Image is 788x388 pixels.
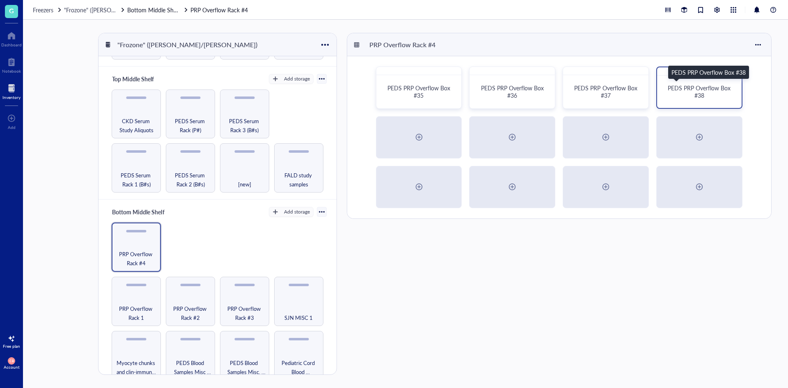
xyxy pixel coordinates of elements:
span: Myocyte chunks and clin-immune serum [115,358,157,377]
span: PEDS Blood Samples Misc. Rack #2 [224,358,266,377]
div: Add [8,125,16,130]
span: PEDS PRP Overflow Box #37 [574,84,639,99]
span: PRP Overflow Rack 1 [115,304,157,322]
div: "Frozone" ([PERSON_NAME]/[PERSON_NAME]) [114,38,261,52]
a: Notebook [2,55,21,73]
a: Freezers [33,5,62,14]
a: Inventory [2,82,21,100]
div: Inventory [2,95,21,100]
a: Bottom Middle ShelfPRP Overflow Rack #4 [127,5,250,14]
span: PRP Overflow Rack #3 [224,304,266,322]
span: FALD study samples [278,171,320,189]
div: PRP Overflow Rack #4 [366,38,439,52]
span: PEDS Blood Samples Misc Rack 1 [170,358,211,377]
span: Pediatric Cord Blood Mononuclear Cells (Lives above PRP Overflow racks) [278,358,320,377]
span: "Frozone" ([PERSON_NAME]/[PERSON_NAME]) [64,6,186,14]
span: CKD Serum Study Aliquots [115,117,157,135]
div: Add storage [284,208,310,216]
span: PEDS PRP Overflow Box #35 [387,84,452,99]
div: Free plan [3,344,20,349]
span: PEDS PRP Overflow Box #36 [481,84,545,99]
div: Account [4,365,20,370]
a: Dashboard [1,29,22,47]
a: "Frozone" ([PERSON_NAME]/[PERSON_NAME]) [64,5,126,14]
div: Bottom Middle Shelf [108,206,168,218]
span: PEDS PRP Overflow Box #38 [668,84,732,99]
div: Top Middle Shelf [108,73,158,85]
div: Add storage [284,75,310,83]
div: Dashboard [1,42,22,47]
span: PRP Overflow Rack #4 [116,250,157,268]
span: CB [9,359,14,363]
span: Freezers [33,6,53,14]
button: Add storage [269,207,314,217]
span: SJN MISC 1 [284,313,313,322]
span: PEDS Serum Rack 3 (B#s) [224,117,266,135]
span: PEDS Serum Rack (P#) [170,117,211,135]
div: Notebook [2,69,21,73]
button: Add storage [269,74,314,84]
span: PEDS Serum Rack 1 (B#s) [115,171,157,189]
span: [new] [238,180,251,189]
span: PEDS Serum Rack 2 (B#s) [170,171,211,189]
span: PRP Overflow Rack #2 [170,304,211,322]
span: G [9,5,14,16]
div: PEDS PRP Overflow Box #38 [671,68,746,77]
